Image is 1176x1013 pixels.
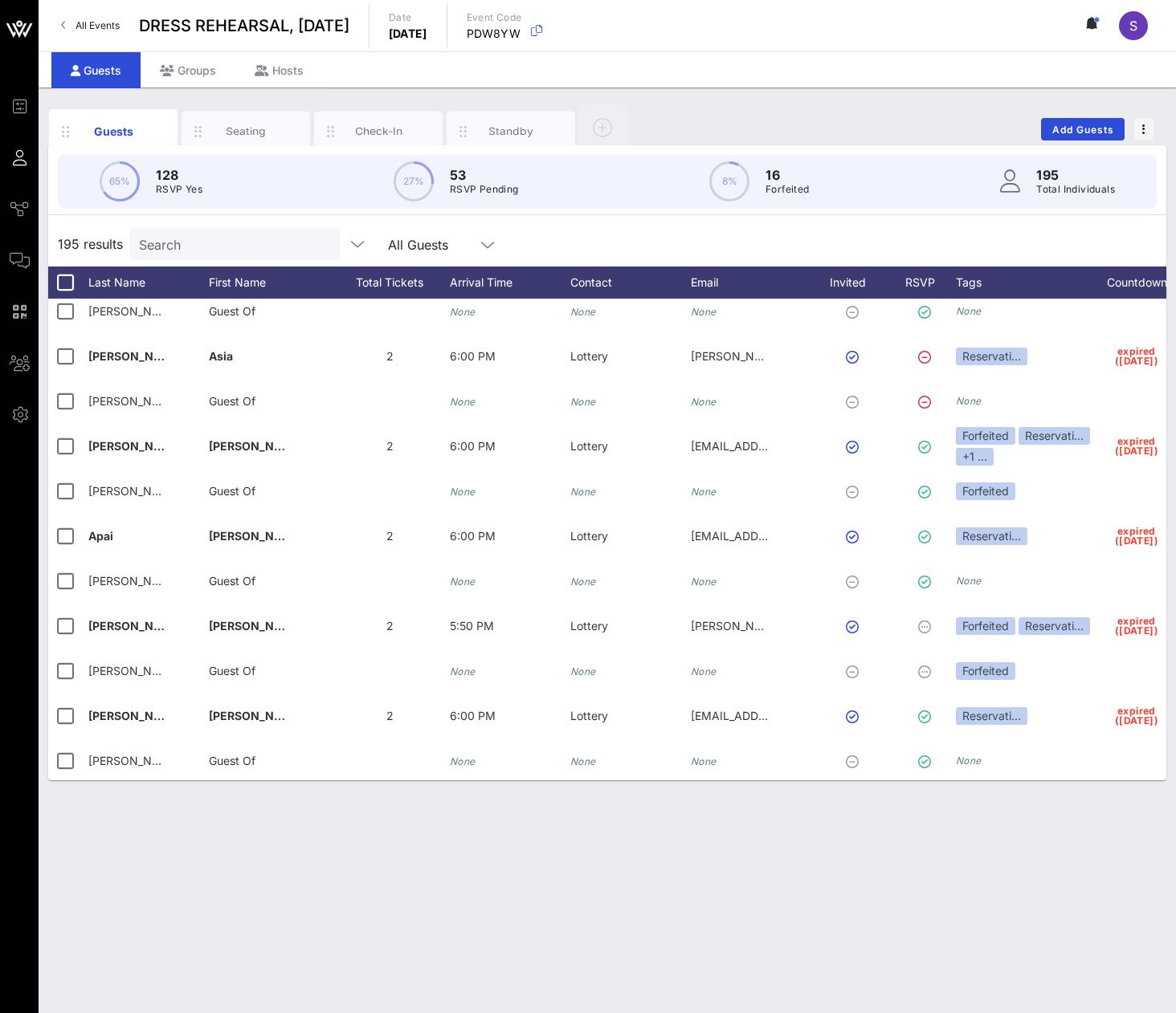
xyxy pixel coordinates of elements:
span: Guest Of [209,394,255,408]
div: Forfeited [956,662,1015,680]
span: [PERSON_NAME] [88,574,181,588]
span: 6:00 PM [450,439,496,453]
span: All Events [76,19,120,31]
div: RSVP [900,266,956,299]
i: None [956,305,982,317]
span: Lottery [570,709,608,722]
span: Lottery [570,529,608,543]
span: [PERSON_NAME] [88,349,183,363]
span: [PERSON_NAME] [88,664,181,677]
p: 195 [1036,165,1115,185]
div: Forfeited [956,427,1015,445]
span: [PERSON_NAME] [88,439,183,453]
span: [PERSON_NAME] [88,304,181,318]
span: expired ([DATE]) [1115,437,1158,456]
div: Invited [811,266,900,299]
span: Lottery [570,619,608,633]
span: [PERSON_NAME][DOMAIN_NAME][EMAIL_ADDRESS][DOMAIN_NAME] [691,349,1071,363]
span: S [1129,18,1137,34]
i: None [570,576,596,588]
span: DRESS REHEARSAL, [DATE] [139,14,349,38]
span: [PERSON_NAME] [88,394,181,408]
i: None [450,755,476,767]
p: 53 [450,165,519,185]
div: Arrival Time [450,266,570,299]
div: Check-In [343,124,414,139]
i: None [570,665,596,677]
div: 2 [329,604,450,649]
div: 2 [329,694,450,738]
p: 16 [766,165,810,185]
i: None [691,306,717,318]
div: Standby [476,124,547,139]
div: Guests [51,52,141,88]
div: Hosts [235,52,323,88]
div: S [1119,11,1148,40]
i: None [570,396,596,408]
div: Forfeited [956,617,1015,635]
a: All Events [51,13,129,39]
span: 6:00 PM [450,529,496,543]
i: None [450,665,476,677]
div: Forfeited [956,482,1015,500]
div: Seating [210,124,282,139]
div: Last Name [88,266,209,299]
div: 2 [329,334,450,379]
span: expired ([DATE]) [1115,706,1158,726]
div: Contact [570,266,691,299]
div: Reservati… [1019,617,1090,635]
span: Lottery [570,439,608,453]
span: expired ([DATE]) [1115,616,1158,636]
span: 195 results [58,234,123,254]
span: Asia [209,349,233,363]
i: None [691,755,717,767]
span: [EMAIL_ADDRESS][DOMAIN_NAME] [691,439,884,453]
i: None [570,486,596,498]
span: 6:00 PM [450,349,496,363]
button: Add Guests [1041,118,1125,140]
i: None [570,755,596,767]
span: [PERSON_NAME] [209,709,304,722]
div: Reservati… [956,348,1027,365]
div: 2 [329,514,450,559]
p: Event Code [467,10,522,26]
i: None [570,306,596,318]
div: Reservati… [956,527,1027,545]
p: Forfeited [766,181,810,197]
span: [PERSON_NAME] [88,484,181,498]
span: [PERSON_NAME][EMAIL_ADDRESS][PERSON_NAME][DOMAIN_NAME] [691,619,1069,633]
div: Guests [78,123,149,140]
span: [PERSON_NAME] [88,619,183,633]
i: None [956,395,982,407]
span: expired ([DATE]) [1115,527,1158,546]
span: [PERSON_NAME] [209,439,304,453]
i: None [956,575,982,587]
div: Email [691,266,811,299]
span: [PERSON_NAME] [88,709,183,722]
i: None [450,396,476,408]
span: [EMAIL_ADDRESS][DOMAIN_NAME] [691,529,884,543]
div: All Guests [388,238,448,252]
span: Guest Of [209,754,255,767]
div: Reservati… [956,707,1027,725]
i: None [691,486,717,498]
span: 5:50 PM [450,619,494,633]
div: Total Tickets [329,266,450,299]
i: None [691,576,717,588]
p: Date [389,10,427,26]
span: [PERSON_NAME] [209,619,304,633]
i: None [691,665,717,677]
p: [DATE] [389,26,427,42]
span: Guest Of [209,574,255,588]
span: Guest Of [209,484,255,498]
div: All Guests [378,228,507,260]
span: [EMAIL_ADDRESS][DOMAIN_NAME] [691,709,884,722]
p: 128 [156,165,202,185]
span: [PERSON_NAME] [88,754,181,767]
span: [PERSON_NAME] [209,529,304,543]
i: None [450,576,476,588]
span: 6:00 PM [450,709,496,722]
div: +1 ... [956,448,994,466]
span: Add Guests [1051,124,1115,136]
div: Tags [956,266,1092,299]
